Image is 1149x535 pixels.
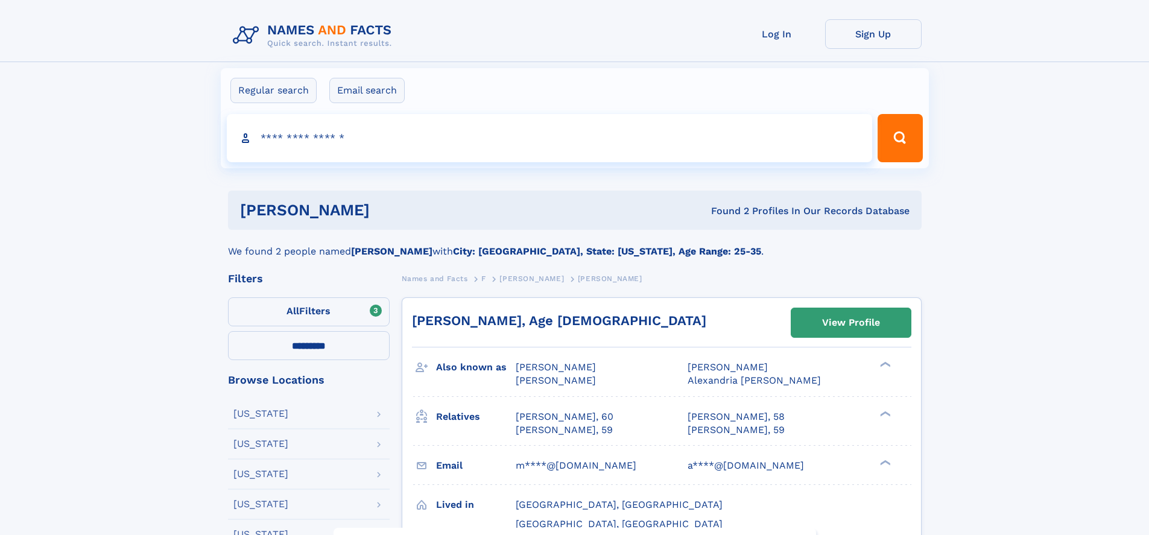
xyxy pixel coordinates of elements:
[228,19,402,52] img: Logo Names and Facts
[878,114,922,162] button: Search Button
[228,273,390,284] div: Filters
[412,313,706,328] a: [PERSON_NAME], Age [DEMOGRAPHIC_DATA]
[578,274,642,283] span: [PERSON_NAME]
[516,410,613,423] a: [PERSON_NAME], 60
[791,308,911,337] a: View Profile
[822,309,880,337] div: View Profile
[402,271,468,286] a: Names and Facts
[228,230,922,259] div: We found 2 people named with .
[233,469,288,479] div: [US_STATE]
[436,495,516,515] h3: Lived in
[233,439,288,449] div: [US_STATE]
[688,361,768,373] span: [PERSON_NAME]
[540,204,910,218] div: Found 2 Profiles In Our Records Database
[481,271,486,286] a: F
[688,423,785,437] a: [PERSON_NAME], 59
[233,499,288,509] div: [US_STATE]
[516,518,723,530] span: [GEOGRAPHIC_DATA], [GEOGRAPHIC_DATA]
[329,78,405,103] label: Email search
[729,19,825,49] a: Log In
[351,245,432,257] b: [PERSON_NAME]
[877,458,891,466] div: ❯
[286,305,299,317] span: All
[436,455,516,476] h3: Email
[227,114,873,162] input: search input
[230,78,317,103] label: Regular search
[499,274,564,283] span: [PERSON_NAME]
[233,409,288,419] div: [US_STATE]
[825,19,922,49] a: Sign Up
[516,499,723,510] span: [GEOGRAPHIC_DATA], [GEOGRAPHIC_DATA]
[228,297,390,326] label: Filters
[436,357,516,378] h3: Also known as
[688,375,821,386] span: Alexandria [PERSON_NAME]
[688,410,785,423] a: [PERSON_NAME], 58
[516,361,596,373] span: [PERSON_NAME]
[436,407,516,427] h3: Relatives
[877,410,891,417] div: ❯
[516,375,596,386] span: [PERSON_NAME]
[499,271,564,286] a: [PERSON_NAME]
[516,423,613,437] a: [PERSON_NAME], 59
[481,274,486,283] span: F
[877,361,891,369] div: ❯
[228,375,390,385] div: Browse Locations
[240,203,540,218] h1: [PERSON_NAME]
[453,245,761,257] b: City: [GEOGRAPHIC_DATA], State: [US_STATE], Age Range: 25-35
